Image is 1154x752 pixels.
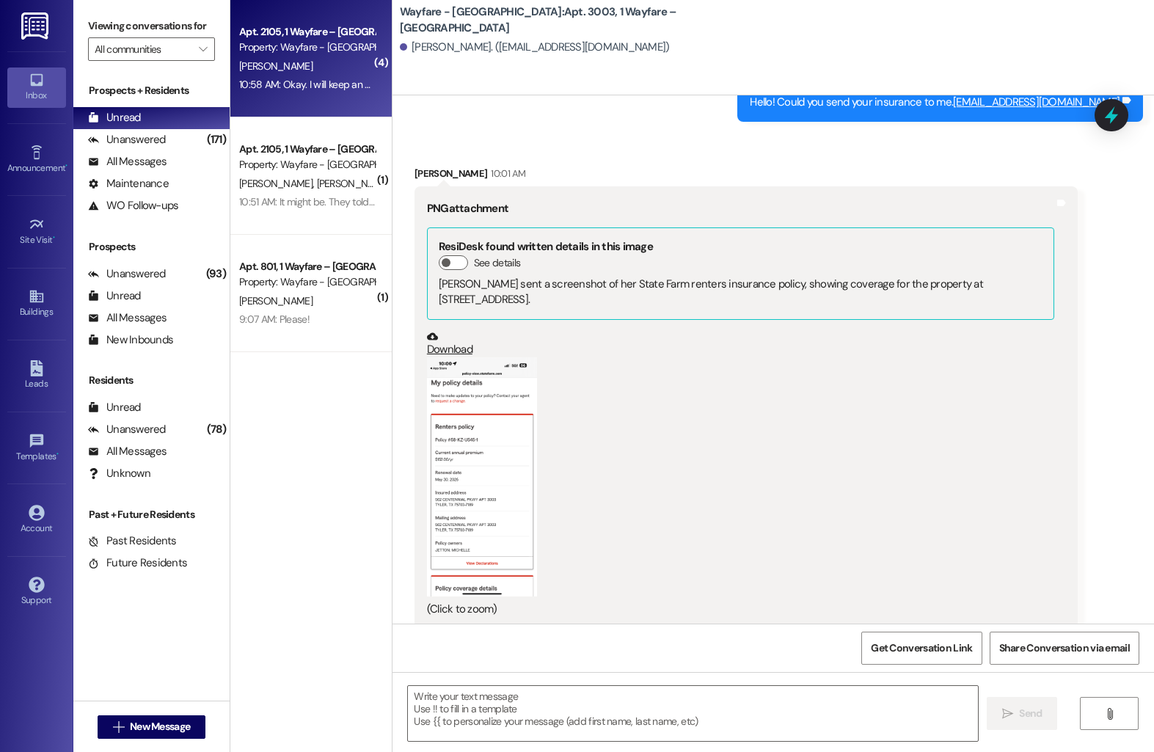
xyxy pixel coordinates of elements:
div: Unanswered [88,266,166,282]
div: Prospects [73,239,230,255]
div: Past + Future Residents [73,507,230,522]
div: Unanswered [88,132,166,147]
div: Unanswered [88,422,166,437]
span: Get Conversation Link [871,640,972,656]
span: [PERSON_NAME] [239,177,317,190]
span: New Message [130,719,190,734]
div: Unknown [88,466,150,481]
b: Wayfare - [GEOGRAPHIC_DATA]: Apt. 3003, 1 Wayfare – [GEOGRAPHIC_DATA] [400,4,693,36]
button: Get Conversation Link [861,632,982,665]
div: Future Residents [88,555,187,571]
label: Viewing conversations for [88,15,215,37]
a: Download [427,331,1054,357]
div: Prospects + Residents [73,83,230,98]
b: ResiDesk found written details in this image [439,239,653,254]
div: [PERSON_NAME] sent a screenshot of her State Farm renters insurance policy, showing coverage for ... [439,277,1042,308]
div: 10:58 AM: Okay. I will keep an eye out for it! [239,78,420,91]
div: Unread [88,400,141,415]
a: Account [7,500,66,540]
div: Unread [88,110,141,125]
div: Property: Wayfare - [GEOGRAPHIC_DATA] [239,40,375,55]
div: Past Residents [88,533,177,549]
a: Inbox [7,67,66,107]
div: New Inbounds [88,332,173,348]
span: • [56,449,59,459]
span: Share Conversation via email [999,640,1130,656]
label: See details [474,255,520,271]
div: Apt. 801, 1 Wayfare – [GEOGRAPHIC_DATA] [239,259,375,274]
div: [PERSON_NAME]. ([EMAIL_ADDRESS][DOMAIN_NAME]) [400,40,670,55]
input: All communities [95,37,191,61]
div: 10:51 AM: It might be. They told me they will bring it up here if they find it. [239,195,545,208]
div: Hello! Could you send your insurance to me. [750,95,1120,110]
button: Send [987,697,1058,730]
button: New Message [98,715,206,739]
span: [PERSON_NAME] [239,59,313,73]
div: (78) [203,418,230,441]
div: (Click to zoom) [427,602,1054,617]
button: Share Conversation via email [990,632,1139,665]
i:  [113,721,124,733]
div: Property: Wayfare - [GEOGRAPHIC_DATA] [239,157,375,172]
a: Buildings [7,284,66,324]
div: (93) [202,263,230,285]
i:  [199,43,207,55]
div: Maintenance [88,176,169,191]
div: Apt. 2105, 1 Wayfare – [GEOGRAPHIC_DATA] [239,142,375,157]
span: Send [1019,706,1042,721]
span: [PERSON_NAME] [239,294,313,307]
div: (171) [203,128,230,151]
b: PNG attachment [427,201,508,216]
img: ResiDesk Logo [21,12,51,40]
div: 9:07 AM: Please! [239,313,310,326]
div: WO Follow-ups [88,198,178,213]
div: Unread [88,288,141,304]
div: Apt. 2105, 1 Wayfare – [GEOGRAPHIC_DATA] [239,24,375,40]
a: Leads [7,356,66,395]
a: [EMAIL_ADDRESS][DOMAIN_NAME] [953,95,1120,109]
a: Site Visit • [7,212,66,252]
button: Zoom image [427,357,537,596]
span: [PERSON_NAME] [316,177,390,190]
div: All Messages [88,444,167,459]
span: • [65,161,67,171]
i:  [1002,708,1013,720]
div: All Messages [88,310,167,326]
div: All Messages [88,154,167,169]
a: Templates • [7,428,66,468]
div: [PERSON_NAME] [415,166,1078,186]
span: • [53,233,55,243]
i:  [1104,708,1115,720]
div: Property: Wayfare - [GEOGRAPHIC_DATA] [239,274,375,290]
a: Support [7,572,66,612]
div: Residents [73,373,230,388]
div: 10:01 AM [487,166,525,181]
